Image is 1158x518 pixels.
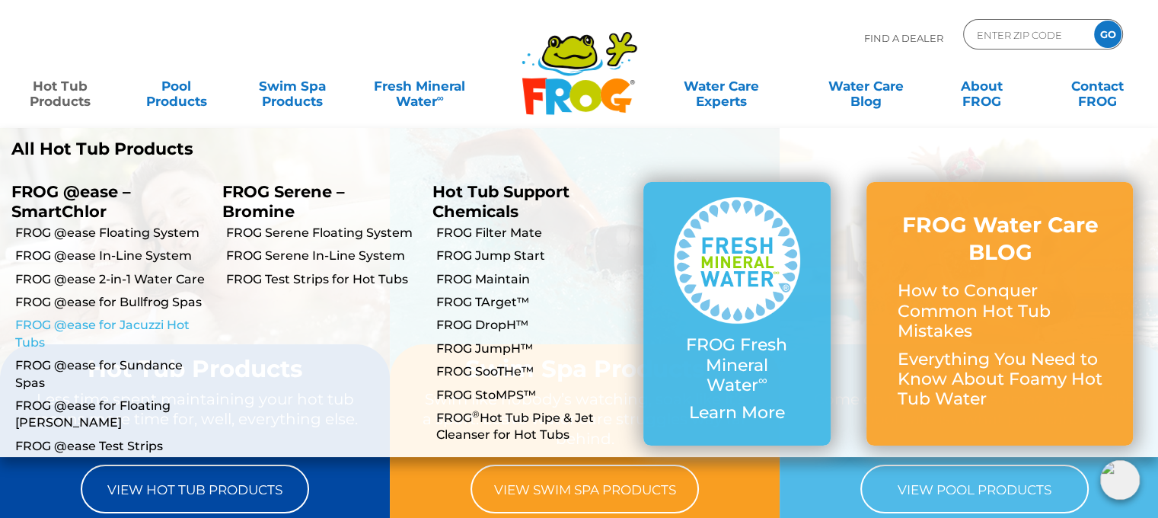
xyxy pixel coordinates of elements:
[436,248,632,264] a: FROG Jump Start
[436,225,632,241] a: FROG Filter Mate
[648,71,795,101] a: Water CareExperts
[674,403,801,423] p: Learn More
[436,294,632,311] a: FROG TArget™
[15,71,105,101] a: Hot TubProducts
[897,211,1102,417] a: FROG Water Care BLOG How to Conquer Common Hot Tub Mistakes Everything You Need to Know About Foa...
[860,465,1089,513] a: View Pool Products
[436,341,632,357] a: FROG JumpH™
[226,271,422,288] a: FROG Test Strips for Hot Tubs
[15,225,211,241] a: FROG @ease Floating System
[436,92,443,104] sup: ∞
[936,71,1026,101] a: AboutFROG
[222,182,410,220] p: FROG Serene – Bromine
[15,438,211,455] a: FROG @ease Test Strips
[472,408,480,420] sup: ®
[15,294,211,311] a: FROG @ease for Bullfrog Spas
[15,357,211,392] a: FROG @ease for Sundance Spas
[758,373,767,388] sup: ∞
[674,197,801,431] a: FROG Fresh Mineral Water∞ Learn More
[131,71,221,101] a: PoolProducts
[897,281,1102,341] p: How to Conquer Common Hot Tub Mistakes
[11,182,199,220] p: FROG @ease – SmartChlor
[436,363,632,380] a: FROG SooTHe™
[81,465,309,513] a: View Hot Tub Products
[436,317,632,334] a: FROG DropH™
[471,465,699,513] a: View Swim Spa Products
[226,248,422,264] a: FROG Serene In-Line System
[897,211,1102,267] h3: FROG Water Care BLOG
[363,71,476,101] a: Fresh MineralWater∞
[247,71,337,101] a: Swim SpaProducts
[15,398,211,432] a: FROG @ease for Floating [PERSON_NAME]
[1100,460,1140,500] img: openIcon
[15,271,211,288] a: FROG @ease 2-in-1 Water Care
[432,182,569,220] a: Hot Tub Support Chemicals
[1053,71,1143,101] a: ContactFROG
[11,139,567,159] a: All Hot Tub Products
[821,71,911,101] a: Water CareBlog
[864,19,943,57] p: Find A Dealer
[15,248,211,264] a: FROG @ease In-Line System
[674,335,801,395] p: FROG Fresh Mineral Water
[436,271,632,288] a: FROG Maintain
[226,225,422,241] a: FROG Serene Floating System
[15,317,211,351] a: FROG @ease for Jacuzzi Hot Tubs
[1094,21,1121,48] input: GO
[975,24,1078,46] input: Zip Code Form
[897,350,1102,410] p: Everything You Need to Know About Foamy Hot Tub Water
[436,410,632,444] a: FROG®Hot Tub Pipe & Jet Cleanser for Hot Tubs
[436,387,632,404] a: FROG StoMPS™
